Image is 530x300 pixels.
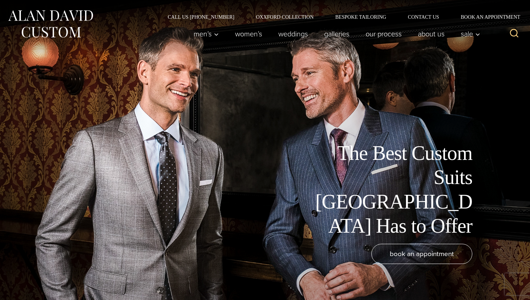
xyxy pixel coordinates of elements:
h1: The Best Custom Suits [GEOGRAPHIC_DATA] Has to Offer [310,141,472,238]
a: Women’s [227,27,270,41]
a: Our Process [358,27,410,41]
a: weddings [270,27,316,41]
span: book an appointment [390,248,454,259]
span: Men’s [194,30,219,37]
nav: Primary Navigation [186,27,484,41]
a: Bespoke Tailoring [324,14,397,19]
a: Book an Appointment [450,14,523,19]
a: Galleries [316,27,358,41]
a: Call Us [PHONE_NUMBER] [157,14,245,19]
nav: Secondary Navigation [157,14,523,19]
span: Sale [461,30,480,37]
a: book an appointment [371,244,472,264]
a: About Us [410,27,453,41]
button: View Search Form [505,25,523,42]
img: Alan David Custom [7,8,94,40]
a: Contact Us [397,14,450,19]
a: Oxxford Collection [245,14,324,19]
